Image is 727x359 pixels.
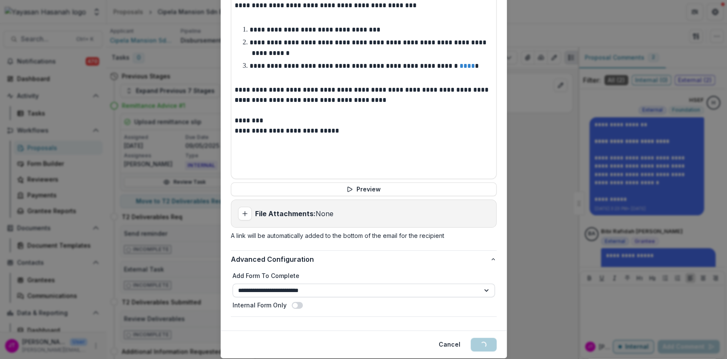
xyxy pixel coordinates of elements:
button: Preview [231,182,497,196]
p: None [255,208,333,219]
label: Internal Form Only [233,301,287,310]
strong: File Attachments: [255,209,316,218]
label: Add Form To Complete [233,271,495,280]
div: Advanced Configuration [231,268,497,316]
span: Advanced Configuration [231,254,490,264]
button: Advanced Configuration [231,251,497,268]
p: A link will be automatically added to the bottom of the email for the recipient [231,231,497,240]
button: Add attachment [238,207,252,220]
button: Cancel [434,338,466,351]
